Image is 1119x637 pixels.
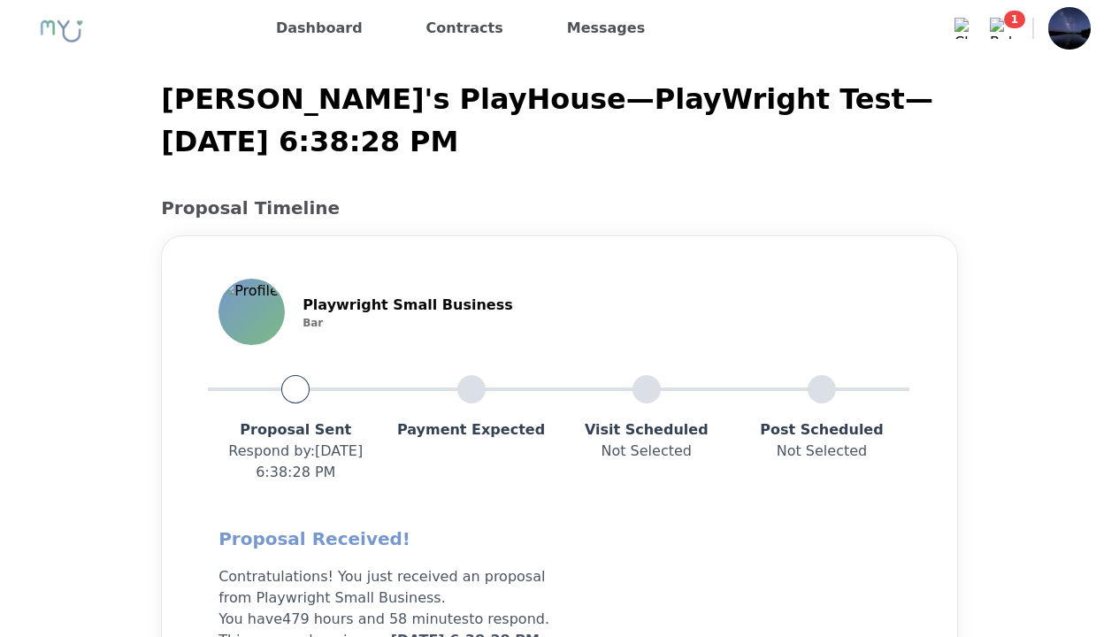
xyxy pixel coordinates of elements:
[560,14,652,42] a: Messages
[559,441,734,462] p: Not Selected
[303,295,513,316] p: Playwright Small Business
[734,419,909,441] p: Post Scheduled
[218,566,552,609] p: Contratulations! You just received an proposal from Playwright Small Business.
[161,78,958,163] p: [PERSON_NAME]'s PlayHouse — PlayWright Test — [DATE] 6:38:28 PM
[734,441,909,462] p: Not Selected
[208,419,383,441] p: Proposal Sent
[303,316,513,330] p: Bar
[383,419,558,441] p: Payment Expected
[161,195,958,221] h2: Proposal Timeline
[559,419,734,441] p: Visit Scheduled
[1004,11,1025,28] span: 1
[218,526,552,552] h2: Proposal Received!
[208,441,383,483] p: Respond by : [DATE] 6:38:28 PM
[954,18,976,39] img: Chat
[1048,7,1091,50] img: Profile
[990,18,1011,39] img: Bell
[269,14,370,42] a: Dashboard
[419,14,510,42] a: Contracts
[220,280,283,343] img: Profile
